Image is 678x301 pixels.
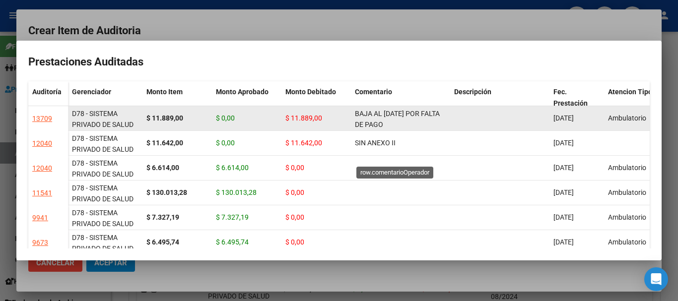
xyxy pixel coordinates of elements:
[142,81,212,123] datatable-header-cell: Monto Item
[608,114,646,122] span: Ambulatorio
[355,88,392,96] span: Comentario
[32,237,48,248] div: 9673
[355,139,396,147] span: SIN ANEXO II
[216,139,235,147] span: $ 0,00
[72,88,111,96] span: Gerenciador
[553,238,574,246] span: [DATE]
[608,164,646,172] span: Ambulatorio
[146,139,183,147] strong: $ 11.642,00
[72,209,134,240] span: D78 - SISTEMA PRIVADO DE SALUD S.A (MUTUAL)
[32,88,62,96] span: Auditoría
[608,238,646,246] span: Ambulatorio
[285,164,304,172] span: $ 0,00
[212,81,281,123] datatable-header-cell: Monto Aprobado
[146,188,187,196] strong: $ 130.013,28
[146,164,179,172] strong: $ 6.614,00
[608,188,646,196] span: Ambulatorio
[32,138,52,149] div: 12040
[216,88,269,96] span: Monto Aprobado
[553,139,574,147] span: [DATE]
[553,188,574,196] span: [DATE]
[146,114,183,122] strong: $ 11.889,00
[285,139,322,147] span: $ 11.642,00
[72,184,134,215] span: D78 - SISTEMA PRIVADO DE SALUD S.A (MUTUAL)
[28,53,650,71] h2: Prestaciones Auditadas
[32,187,52,199] div: 11541
[216,213,249,221] span: $ 7.327,19
[32,113,52,124] div: 13709
[146,88,183,96] span: Monto Item
[454,88,491,96] span: Descripción
[285,188,304,196] span: $ 0,00
[285,213,304,221] span: $ 0,00
[216,164,249,172] span: $ 6.614,00
[72,110,134,140] span: D78 - SISTEMA PRIVADO DE SALUD S.A (MUTUAL)
[285,88,336,96] span: Monto Debitado
[216,114,235,122] span: $ 0,00
[553,164,574,172] span: [DATE]
[450,81,549,123] datatable-header-cell: Descripción
[355,110,440,151] span: BAJA AL [DATE] POR FALTA DE PAGO CORRESPONDIENTE PARA CONTAR CON COBERTURA
[32,163,52,174] div: 12040
[553,114,574,122] span: [DATE]
[68,81,142,123] datatable-header-cell: Gerenciador
[644,267,668,291] div: Open Intercom Messenger
[549,81,604,123] datatable-header-cell: Fec. Prestación
[146,213,179,221] strong: $ 7.327,19
[72,134,134,165] span: D78 - SISTEMA PRIVADO DE SALUD S.A (MUTUAL)
[28,81,68,123] datatable-header-cell: Auditoría
[351,81,450,123] datatable-header-cell: Comentario
[553,88,588,107] span: Fec. Prestación
[216,188,257,196] span: $ 130.013,28
[216,238,249,246] span: $ 6.495,74
[608,213,646,221] span: Ambulatorio
[72,159,134,190] span: D78 - SISTEMA PRIVADO DE SALUD S.A (MUTUAL)
[72,234,134,264] span: D78 - SISTEMA PRIVADO DE SALUD S.A (MUTUAL)
[285,238,304,246] span: $ 0,00
[608,88,652,96] span: Atencion Tipo
[146,238,179,246] strong: $ 6.495,74
[285,114,322,122] span: $ 11.889,00
[553,213,574,221] span: [DATE]
[281,81,351,123] datatable-header-cell: Monto Debitado
[32,212,48,224] div: 9941
[604,81,659,123] datatable-header-cell: Atencion Tipo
